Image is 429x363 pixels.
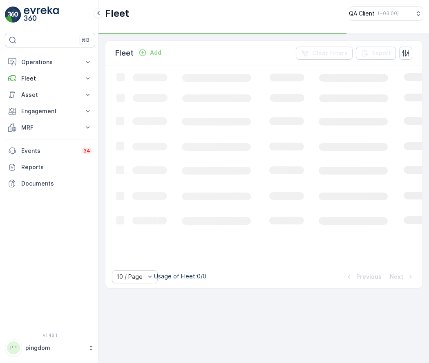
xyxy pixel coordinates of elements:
[25,344,84,352] p: pingdom
[21,147,77,155] p: Events
[349,9,375,18] p: QA Client
[21,123,79,132] p: MRF
[5,175,95,192] a: Documents
[5,333,95,338] span: v 1.48.1
[349,7,422,20] button: QA Client(+03:00)
[21,107,79,115] p: Engagement
[83,148,90,154] p: 34
[5,87,95,103] button: Asset
[344,272,382,282] button: Previous
[154,272,206,280] p: Usage of Fleet : 0/0
[21,58,79,66] p: Operations
[356,47,396,60] button: Export
[81,37,89,43] p: ⌘B
[21,91,79,99] p: Asset
[390,273,403,281] p: Next
[24,7,59,23] img: logo_light-DOdMpM7g.png
[5,119,95,136] button: MRF
[5,159,95,175] a: Reports
[115,47,134,59] p: Fleet
[372,49,391,57] p: Export
[378,10,399,17] p: ( +03:00 )
[356,273,382,281] p: Previous
[105,7,129,20] p: Fleet
[7,341,20,354] div: PP
[296,47,353,60] button: Clear Filters
[21,74,79,83] p: Fleet
[389,272,416,282] button: Next
[5,7,21,23] img: logo
[5,54,95,70] button: Operations
[5,103,95,119] button: Engagement
[312,49,348,57] p: Clear Filters
[5,339,95,356] button: PPpingdom
[150,49,161,57] p: Add
[5,70,95,87] button: Fleet
[135,48,165,58] button: Add
[21,163,92,171] p: Reports
[5,143,95,159] a: Events34
[21,179,92,188] p: Documents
